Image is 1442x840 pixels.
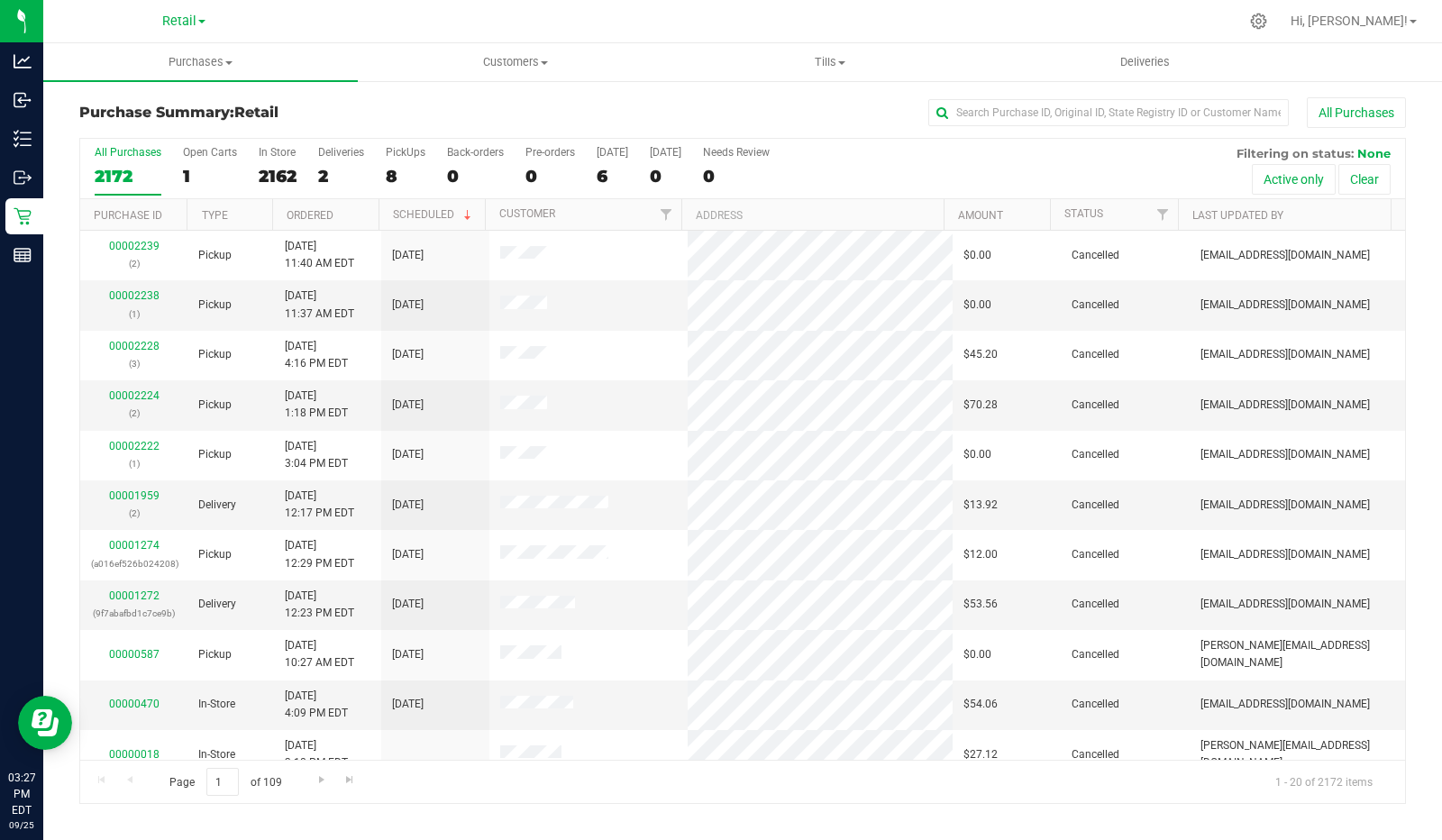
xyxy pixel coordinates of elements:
[285,238,354,272] span: [DATE] 11:40 AM EDT
[963,546,998,563] span: $12.00
[672,43,987,81] a: Tills
[109,698,160,710] a: 00000470
[198,746,235,763] span: In-Store
[392,497,424,514] span: [DATE]
[79,105,522,121] h3: Purchase Summary:
[392,646,424,663] span: [DATE]
[109,240,160,252] a: 00002239
[963,596,998,613] span: $53.56
[1200,737,1394,772] span: [PERSON_NAME][EMAIL_ADDRESS][DOMAIN_NAME]
[393,208,475,221] a: Scheduled
[392,446,424,463] span: [DATE]
[183,166,237,187] div: 1
[14,207,32,225] inline-svg: Retail
[234,104,278,121] span: Retail
[109,589,160,602] a: 00001272
[1064,207,1103,220] a: Status
[109,289,160,302] a: 00002238
[392,346,424,363] span: [DATE]
[1261,768,1387,795] span: 1 - 20 of 2172 items
[14,130,32,148] inline-svg: Inventory
[95,166,161,187] div: 2172
[525,146,575,159] div: Pre-orders
[963,646,991,663] span: $0.00
[650,146,681,159] div: [DATE]
[285,288,354,322] span: [DATE] 11:37 AM EDT
[259,146,297,159] div: In Store
[14,52,32,70] inline-svg: Analytics
[703,146,770,159] div: Needs Review
[1338,164,1391,195] button: Clear
[359,54,671,70] span: Customers
[1096,54,1194,70] span: Deliveries
[198,297,232,314] span: Pickup
[703,166,770,187] div: 0
[14,246,32,264] inline-svg: Reports
[673,54,986,70] span: Tills
[183,146,237,159] div: Open Carts
[18,696,72,750] iframe: Resource center
[1200,546,1370,563] span: [EMAIL_ADDRESS][DOMAIN_NAME]
[1200,596,1370,613] span: [EMAIL_ADDRESS][DOMAIN_NAME]
[43,43,358,81] a: Purchases
[109,539,160,552] a: 00001274
[499,207,555,220] a: Customer
[109,440,160,452] a: 00002222
[963,446,991,463] span: $0.00
[198,646,232,663] span: Pickup
[1200,696,1370,713] span: [EMAIL_ADDRESS][DOMAIN_NAME]
[94,209,162,222] a: Purchase ID
[285,537,354,571] span: [DATE] 12:29 PM EDT
[1200,247,1370,264] span: [EMAIL_ADDRESS][DOMAIN_NAME]
[681,199,944,231] th: Address
[198,596,236,613] span: Delivery
[1072,247,1119,264] span: Cancelled
[1200,297,1370,314] span: [EMAIL_ADDRESS][DOMAIN_NAME]
[1072,297,1119,314] span: Cancelled
[1247,13,1270,30] div: Manage settings
[386,146,425,159] div: PickUps
[109,489,160,502] a: 00001959
[109,748,160,761] a: 00000018
[91,455,177,472] p: (1)
[14,91,32,109] inline-svg: Inbound
[1291,14,1408,28] span: Hi, [PERSON_NAME]!
[392,247,424,264] span: [DATE]
[198,696,235,713] span: In-Store
[1237,146,1354,160] span: Filtering on status:
[963,297,991,314] span: $0.00
[198,346,232,363] span: Pickup
[109,389,160,402] a: 00002224
[109,340,160,352] a: 00002228
[392,546,424,563] span: [DATE]
[1148,199,1178,230] a: Filter
[198,446,232,463] span: Pickup
[1200,637,1394,671] span: [PERSON_NAME][EMAIL_ADDRESS][DOMAIN_NAME]
[392,696,424,713] span: [DATE]
[525,166,575,187] div: 0
[285,388,348,422] span: [DATE] 1:18 PM EDT
[597,166,628,187] div: 6
[43,54,358,70] span: Purchases
[1200,446,1370,463] span: [EMAIL_ADDRESS][DOMAIN_NAME]
[928,99,1289,126] input: Search Purchase ID, Original ID, State Registry ID or Customer Name...
[206,768,239,796] input: 1
[652,199,681,230] a: Filter
[1072,446,1119,463] span: Cancelled
[386,166,425,187] div: 8
[14,169,32,187] inline-svg: Outbound
[392,596,424,613] span: [DATE]
[1072,696,1119,713] span: Cancelled
[91,555,177,572] p: (a016ef526b024208)
[285,488,354,522] span: [DATE] 12:17 PM EDT
[308,768,334,792] a: Go to the next page
[392,397,424,414] span: [DATE]
[1200,346,1370,363] span: [EMAIL_ADDRESS][DOMAIN_NAME]
[198,397,232,414] span: Pickup
[1357,146,1391,160] span: None
[91,355,177,372] p: (3)
[1072,497,1119,514] span: Cancelled
[91,605,177,622] p: (9f7abafbd1c7ce9b)
[963,397,998,414] span: $70.28
[1072,596,1119,613] span: Cancelled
